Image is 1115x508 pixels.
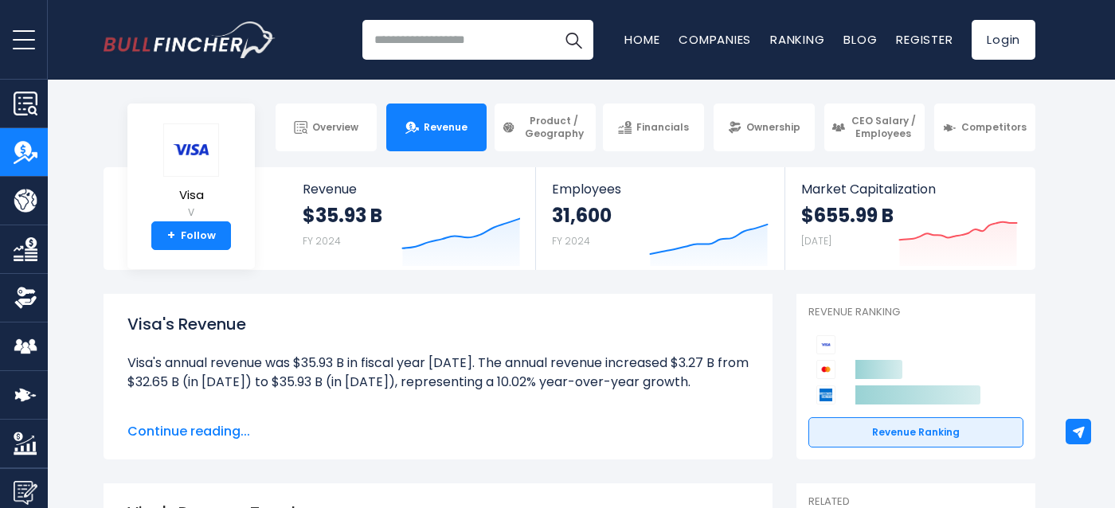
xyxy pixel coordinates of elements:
[714,104,815,151] a: Ownership
[808,417,1023,447] a: Revenue Ranking
[163,205,219,220] small: V
[801,234,831,248] small: [DATE]
[801,182,1018,197] span: Market Capitalization
[554,20,593,60] button: Search
[785,167,1034,270] a: Market Capitalization $655.99 B [DATE]
[679,31,751,48] a: Companies
[167,229,175,243] strong: +
[287,167,536,270] a: Revenue $35.93 B FY 2024
[520,115,589,139] span: Product / Geography
[303,234,341,248] small: FY 2024
[850,115,918,139] span: CEO Salary / Employees
[636,121,689,134] span: Financials
[276,104,377,151] a: Overview
[552,203,612,228] strong: 31,600
[495,104,596,151] a: Product / Geography
[961,121,1027,134] span: Competitors
[624,31,659,48] a: Home
[162,123,220,222] a: Visa V
[127,411,749,468] li: Visa's quarterly revenue was $10.17 B in the quarter ending [DATE]. The quarterly revenue increas...
[770,31,824,48] a: Ranking
[746,121,800,134] span: Ownership
[552,234,590,248] small: FY 2024
[386,104,487,151] a: Revenue
[808,306,1023,319] p: Revenue Ranking
[552,182,768,197] span: Employees
[972,20,1035,60] a: Login
[312,121,358,134] span: Overview
[424,121,468,134] span: Revenue
[303,203,382,228] strong: $35.93 B
[104,21,276,58] img: Bullfincher logo
[801,203,894,228] strong: $655.99 B
[824,104,925,151] a: CEO Salary / Employees
[127,354,749,392] li: Visa's annual revenue was $35.93 B in fiscal year [DATE]. The annual revenue increased $3.27 B fr...
[816,385,835,404] img: American Express Company competitors logo
[127,312,749,336] h1: Visa's Revenue
[151,221,231,250] a: +Follow
[934,104,1035,151] a: Competitors
[104,21,275,58] a: Go to homepage
[14,286,37,310] img: Ownership
[816,360,835,379] img: Mastercard Incorporated competitors logo
[896,31,953,48] a: Register
[816,335,835,354] img: Visa competitors logo
[303,182,520,197] span: Revenue
[603,104,704,151] a: Financials
[536,167,784,270] a: Employees 31,600 FY 2024
[163,189,219,202] span: Visa
[127,422,749,441] span: Continue reading...
[843,31,877,48] a: Blog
